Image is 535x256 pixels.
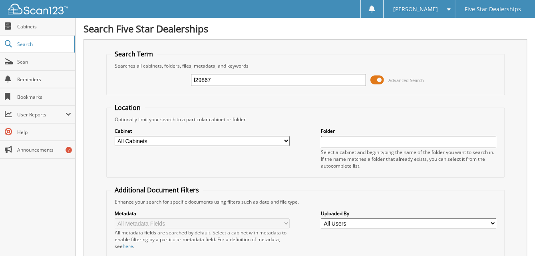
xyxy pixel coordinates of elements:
div: All metadata fields are searched by default. Select a cabinet with metadata to enable filtering b... [115,229,290,250]
label: Uploaded By [321,210,496,217]
span: Advanced Search [388,77,424,83]
div: Select a cabinet and begin typing the name of the folder you want to search in. If the name match... [321,149,496,169]
span: Five Star Dealerships [464,7,521,12]
span: [PERSON_NAME] [393,7,438,12]
label: Metadata [115,210,290,217]
h1: Search Five Star Dealerships [84,22,527,35]
div: 7 [66,147,72,153]
div: Enhance your search for specific documents using filters such as date and file type. [111,198,500,205]
img: scan123-logo-white.svg [8,4,68,14]
div: Optionally limit your search to a particular cabinet or folder [111,116,500,123]
span: Bookmarks [17,94,71,100]
span: Cabinets [17,23,71,30]
legend: Additional Document Filters [111,186,203,194]
label: Folder [321,128,496,134]
span: Announcements [17,146,71,153]
div: Searches all cabinets, folders, files, metadata, and keywords [111,62,500,69]
span: Reminders [17,76,71,83]
a: here [123,243,133,250]
span: Scan [17,58,71,65]
span: User Reports [17,111,66,118]
label: Cabinet [115,128,290,134]
legend: Search Term [111,50,157,58]
legend: Location [111,103,145,112]
span: Help [17,129,71,136]
span: Search [17,41,70,48]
